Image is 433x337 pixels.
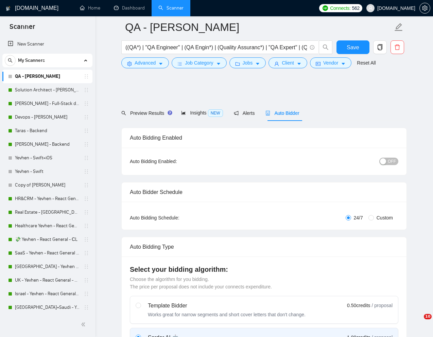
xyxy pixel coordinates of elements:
span: 24/7 [351,214,366,221]
div: Works great for narrow segments and short cover letters that don't change. [148,311,306,318]
span: bars [177,61,182,66]
span: holder [84,182,89,188]
a: Taras - Backend [15,124,80,138]
span: holder [84,278,89,283]
a: [PERSON_NAME] - Full-Stack dev [15,97,80,110]
a: dashboardDashboard [114,5,145,11]
span: 0.50 credits [347,302,370,309]
button: copy [373,40,387,54]
span: user [274,61,279,66]
a: Healthcare Yevhen - React General - СL [15,219,80,233]
a: [PERSON_NAME] - Backend [15,138,80,151]
div: Tooltip anchor [167,110,173,116]
a: [GEOGRAPHIC_DATA] - Yevhen - React General - СL [15,260,80,273]
span: user [368,6,373,11]
div: Auto Bidder Schedule [130,182,398,202]
button: search [319,40,332,54]
span: OFF [388,158,396,165]
span: setting [127,61,132,66]
a: Solution Architect - [PERSON_NAME] [15,83,80,97]
span: My Scanners [18,54,45,67]
span: holder [84,250,89,256]
span: info-circle [310,45,314,50]
span: robot [265,111,270,116]
span: caret-down [341,61,346,66]
button: idcardVendorcaret-down [310,57,351,68]
button: search [5,55,16,66]
span: Insights [181,110,223,116]
a: Yevhen - Swift [15,165,80,178]
span: Custom [374,214,396,221]
a: Copy of [PERSON_NAME] [15,178,80,192]
a: searchScanner [158,5,184,11]
span: search [319,44,332,50]
input: Search Freelance Jobs... [125,43,307,52]
span: setting [420,5,430,11]
span: holder [84,114,89,120]
input: Scanner name... [125,19,393,36]
button: barsJob Categorycaret-down [172,57,226,68]
span: Scanner [4,22,40,36]
span: caret-down [255,61,260,66]
span: search [121,111,126,116]
a: Israel - Yevhen - React General - СL [15,287,80,301]
span: / proposal [372,302,393,309]
span: Auto Bidder [265,110,299,116]
a: HR&CRM - Yevhen - React General - СL [15,192,80,206]
div: Auto Bidding Schedule: [130,214,219,221]
button: delete [391,40,404,54]
span: Connects: [330,4,350,12]
span: holder [84,196,89,201]
a: QA - [PERSON_NAME] [15,70,80,83]
span: holder [84,155,89,161]
a: homeHome [80,5,100,11]
span: holder [84,223,89,229]
span: holder [84,291,89,297]
span: Advanced [135,59,156,67]
span: edit [394,23,403,32]
span: holder [84,87,89,93]
a: setting [419,5,430,11]
iframe: Intercom live chat [410,314,426,330]
span: idcard [316,61,321,66]
h4: Select your bidding algorithm: [130,265,398,274]
span: 562 [352,4,360,12]
a: SaaS - Yevhen - React General - СL [15,246,80,260]
span: caret-down [216,61,221,66]
span: caret-down [297,61,301,66]
span: search [5,58,15,63]
span: holder [84,142,89,147]
a: Yevhen - Swift+iOS [15,151,80,165]
div: Auto Bidding Enabled [130,128,398,147]
span: NEW [208,109,223,117]
a: Real Estate - [GEOGRAPHIC_DATA] - React General - СL [15,206,80,219]
div: Auto Bidding Type [130,237,398,256]
span: Job Category [185,59,213,67]
img: logo [6,3,11,14]
a: UK - Yevhen - React General - СL [15,273,80,287]
a: New Scanner [8,37,87,51]
span: holder [84,74,89,79]
button: setting [419,3,430,14]
span: Save [347,43,359,52]
button: folderJobscaret-down [229,57,266,68]
div: Template Bidder [148,302,306,310]
span: holder [84,169,89,174]
button: userClientcaret-down [269,57,307,68]
span: copy [374,44,386,50]
span: holder [84,305,89,310]
span: 10 [424,314,432,319]
a: 💸 Yevhen - React General - СL [15,233,80,246]
span: double-left [81,321,88,328]
span: Alerts [234,110,255,116]
span: holder [84,128,89,134]
div: Auto Bidding Enabled: [130,158,219,165]
span: holder [84,210,89,215]
a: [GEOGRAPHIC_DATA]+Saudi - Yevhen - React General - СL [15,301,80,314]
img: upwork-logo.png [323,5,328,11]
span: notification [234,111,239,116]
a: Reset All [357,59,376,67]
span: holder [84,101,89,106]
span: holder [84,264,89,269]
span: area-chart [181,110,186,115]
